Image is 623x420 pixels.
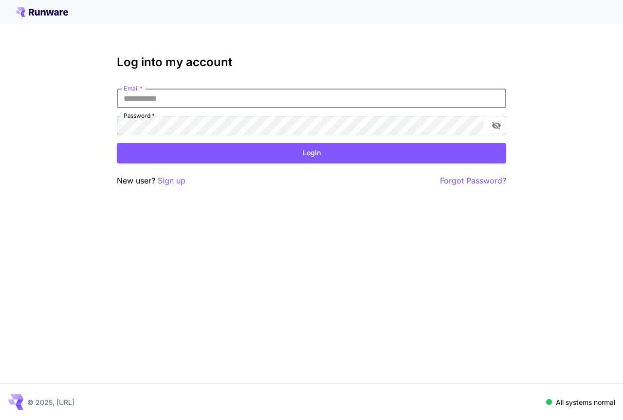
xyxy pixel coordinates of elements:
[556,397,615,407] p: All systems normal
[117,55,506,69] h3: Log into my account
[124,84,143,92] label: Email
[117,143,506,163] button: Login
[27,397,74,407] p: © 2025, [URL]
[117,175,185,187] p: New user?
[440,175,506,187] button: Forgot Password?
[124,111,155,120] label: Password
[158,175,185,187] button: Sign up
[488,117,505,134] button: toggle password visibility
